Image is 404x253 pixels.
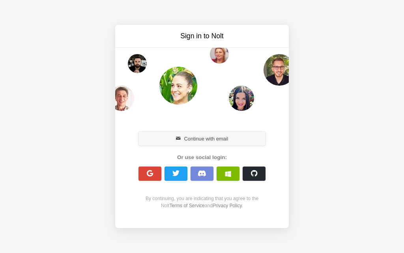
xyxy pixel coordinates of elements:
h3: Sign in to Nolt [136,31,268,41]
a: Terms of Service [169,203,204,208]
button: Continue with email [138,131,266,146]
div: Or use social login: [134,154,270,161]
div: By continuing, you are indicating that you agree to the Nolt and . [134,195,270,209]
a: Privacy Policy [213,203,242,208]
